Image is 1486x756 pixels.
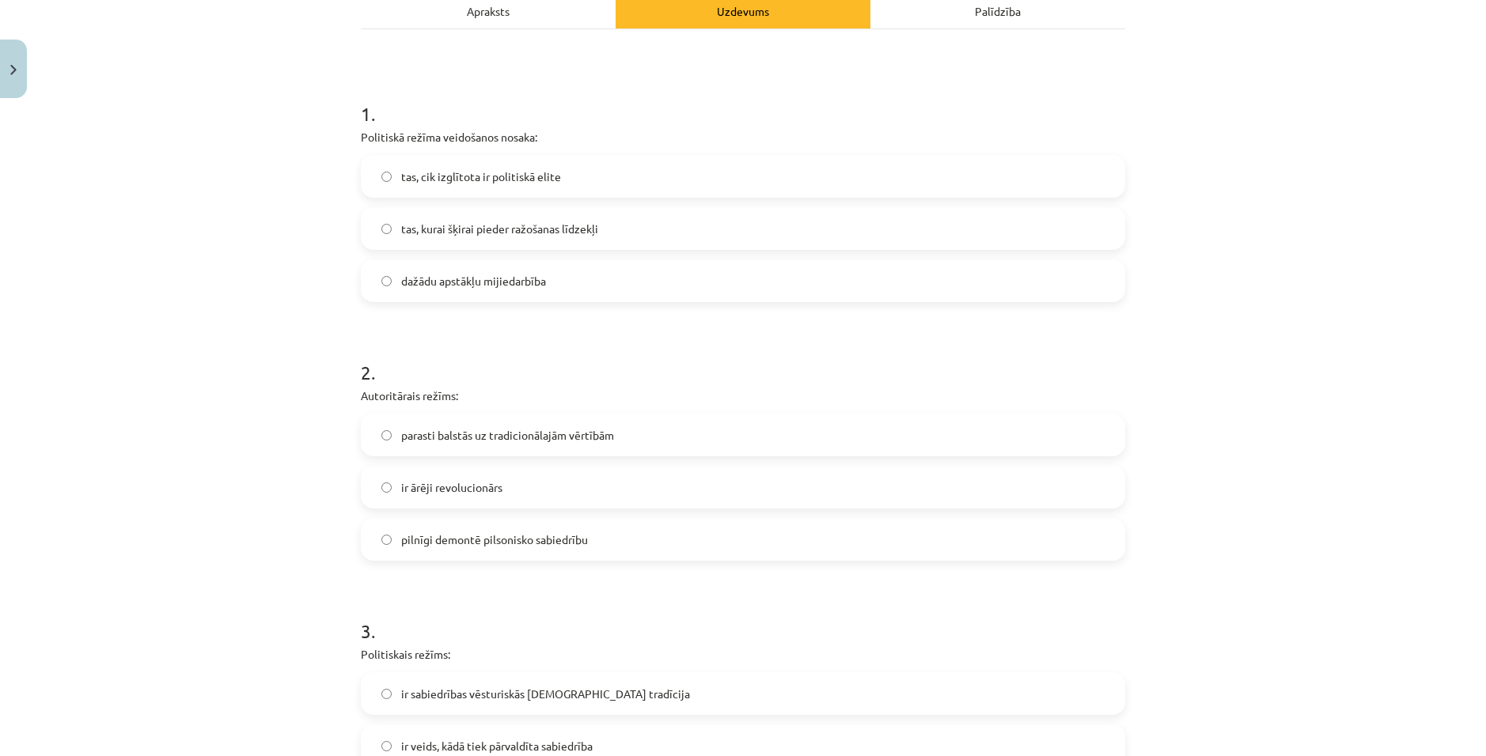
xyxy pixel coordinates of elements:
[381,741,392,751] input: ir veids, kādā tiek pārvaldīta sabiedrība
[361,646,1125,663] p: Politiskais režīms:
[381,276,392,286] input: dažādu apstākļu mijiedarbība
[361,387,1125,404] p: Autoritārais režīms:
[361,334,1125,383] h1: 2 .
[401,479,502,496] span: ir ārēji revolucionārs
[401,221,598,237] span: tas, kurai šķirai pieder ražošanas līdzekļi
[401,738,593,754] span: ir veids, kādā tiek pārvaldīta sabiedrība
[381,172,392,182] input: tas, cik izglītota ir politiskā elite
[401,427,614,444] span: parasti balstās uz tradicionālajām vērtībām
[361,592,1125,641] h1: 3 .
[401,273,546,289] span: dažādu apstākļu mijiedarbība
[401,168,561,185] span: tas, cik izglītota ir politiskā elite
[361,129,1125,146] p: Politiskā režīma veidošanos nosaka:
[401,686,690,702] span: ir sabiedrības vēsturiskās [DEMOGRAPHIC_DATA] tradīcija
[381,482,392,493] input: ir ārēji revolucionārs
[381,430,392,440] input: parasti balstās uz tradicionālajām vērtībām
[10,65,17,75] img: icon-close-lesson-0947bae3869378f0d4975bcd49f059093ad1ed9edebbc8119c70593378902aed.svg
[381,689,392,699] input: ir sabiedrības vēsturiskās [DEMOGRAPHIC_DATA] tradīcija
[361,75,1125,124] h1: 1 .
[401,531,588,548] span: pilnīgi demontē pilsonisko sabiedrību
[381,224,392,234] input: tas, kurai šķirai pieder ražošanas līdzekļi
[381,535,392,545] input: pilnīgi demontē pilsonisko sabiedrību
